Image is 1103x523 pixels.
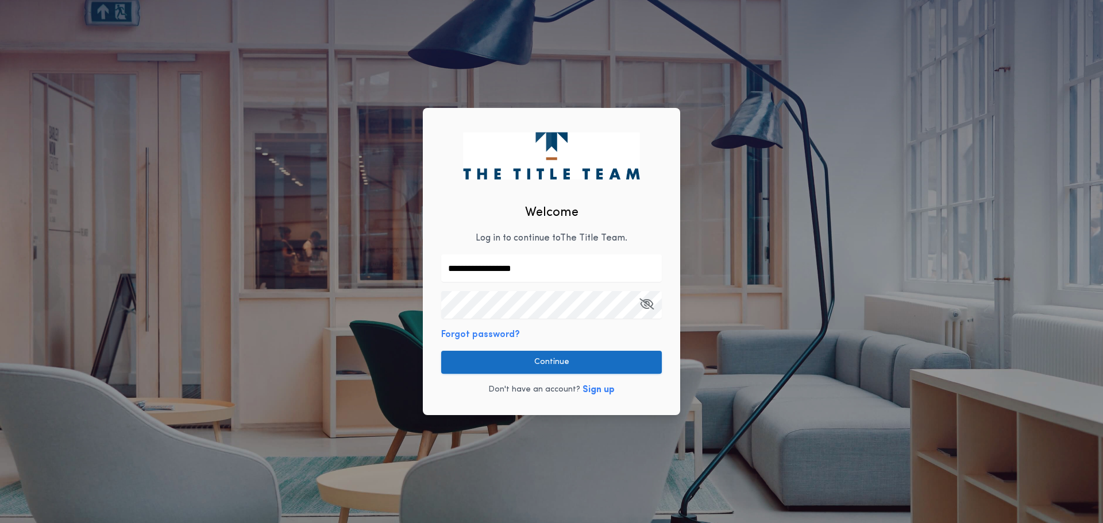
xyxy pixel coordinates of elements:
[441,351,662,374] button: Continue
[525,203,579,222] h2: Welcome
[441,328,520,342] button: Forgot password?
[583,383,615,397] button: Sign up
[441,291,662,319] input: Open Keeper Popup
[641,298,655,312] keeper-lock: Open Keeper Popup
[476,231,627,245] p: Log in to continue to The Title Team .
[639,291,654,319] button: Open Keeper Popup
[488,384,580,396] p: Don't have an account?
[463,132,639,179] img: logo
